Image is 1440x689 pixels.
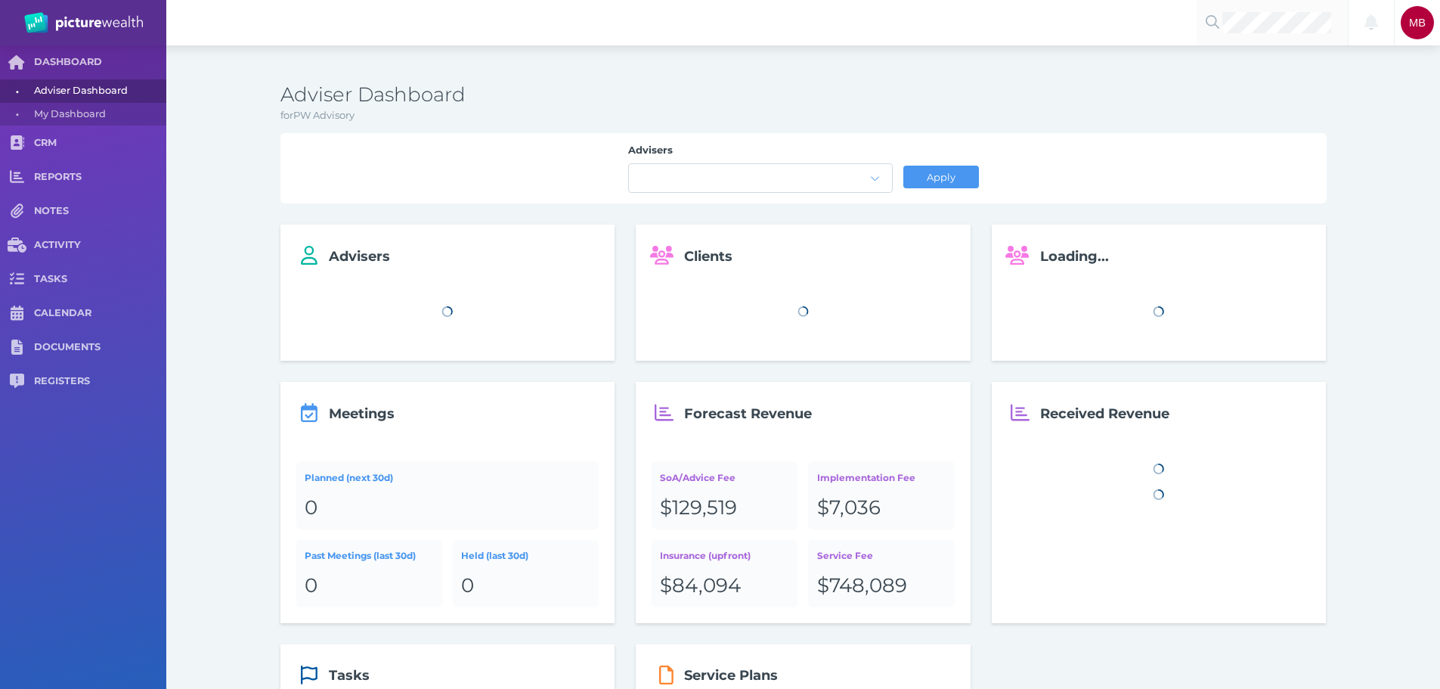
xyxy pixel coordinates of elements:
[461,550,528,561] span: Held (last 30d)
[34,239,166,252] span: ACTIVITY
[34,307,166,320] span: CALENDAR
[305,550,416,561] span: Past Meetings (last 30d)
[34,79,161,103] span: Adviser Dashboard
[34,56,166,69] span: DASHBOARD
[1401,6,1434,39] div: Michelle Bucsai
[329,667,370,684] span: Tasks
[305,495,590,521] div: 0
[684,405,812,422] span: Forecast Revenue
[808,540,954,607] a: Service Fee$748,089
[628,144,893,163] label: Advisers
[34,273,166,286] span: TASKS
[652,540,797,607] a: Insurance (upfront)$84,094
[34,137,166,150] span: CRM
[305,573,434,599] div: 0
[817,550,873,561] span: Service Fee
[652,461,797,529] a: SoA/Advice Fee$129,519
[903,166,979,188] button: Apply
[1040,248,1109,265] span: Loading...
[817,495,946,521] div: $7,036
[329,248,390,265] span: Advisers
[660,472,735,483] span: SoA/Advice Fee
[34,171,166,184] span: REPORTS
[34,375,166,388] span: REGISTERS
[34,103,161,126] span: My Dashboard
[34,341,166,354] span: DOCUMENTS
[920,171,962,183] span: Apply
[1040,405,1169,422] span: Received Revenue
[461,573,590,599] div: 0
[34,205,166,218] span: NOTES
[305,472,393,483] span: Planned (next 30d)
[660,550,751,561] span: Insurance (upfront)
[280,82,1327,108] h3: Adviser Dashboard
[329,405,395,422] span: Meetings
[817,573,946,599] div: $748,089
[684,667,778,684] span: Service Plans
[660,573,789,599] div: $84,094
[1409,17,1426,29] span: MB
[24,12,143,33] img: PW
[296,540,442,607] a: Past Meetings (last 30d)0
[296,461,599,529] a: Planned (next 30d)0
[684,248,732,265] span: Clients
[660,495,789,521] div: $129,519
[817,472,915,483] span: Implementation Fee
[453,540,599,607] a: Held (last 30d)0
[808,461,954,529] a: Implementation Fee$7,036
[280,108,1327,123] p: for PW Advisory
